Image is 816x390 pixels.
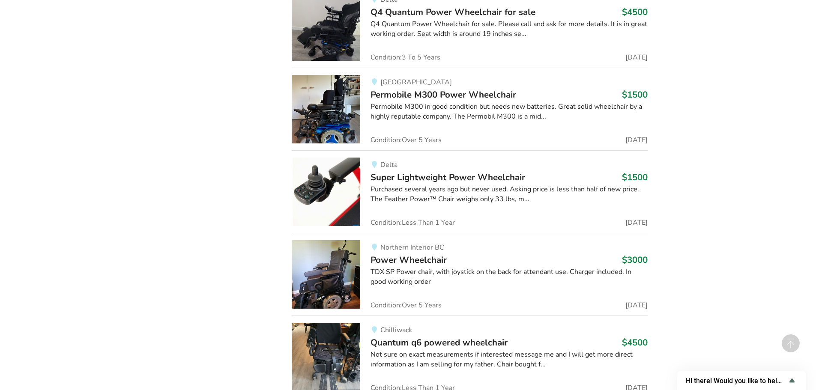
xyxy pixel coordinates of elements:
img: mobility-super lightweight power wheelchair [292,158,360,226]
div: Q4 Quantum Power Wheelchair for sale. Please call and ask for more details. It is in great workin... [371,19,648,39]
span: Super Lightweight Power Wheelchair [371,171,525,183]
div: Purchased several years ago but never used. Asking price is less than half of new price. The Feat... [371,185,648,204]
div: TDX SP Power chair, with joystick on the back for attendant use. Charger included. In good workin... [371,267,648,287]
span: Hi there! Would you like to help us improve AssistList? [686,377,787,385]
a: mobility-permobile m300 power wheelchair[GEOGRAPHIC_DATA]Permobile M300 Power Wheelchair$1500Perm... [292,68,648,150]
span: Delta [380,160,398,170]
span: [DATE] [625,137,648,143]
div: Not sure on exact measurements if interested message me and I will get more direct information as... [371,350,648,369]
img: mobility-power wheelchair [292,240,360,309]
span: Condition: Over 5 Years [371,137,442,143]
span: [GEOGRAPHIC_DATA] [380,77,452,87]
div: Permobile M300 in good condition but needs new batteries. Great solid wheelchair by a highly repu... [371,102,648,122]
a: mobility-power wheelchairNorthern Interior BCPower Wheelchair$3000TDX SP Power chair, with joysti... [292,233,648,316]
span: Condition: 3 To 5 Years [371,54,440,61]
span: Quantum q6 powered wheelchair [371,336,508,348]
img: mobility-permobile m300 power wheelchair [292,75,360,143]
h3: $1500 [622,89,648,100]
h3: $4500 [622,6,648,18]
a: mobility-super lightweight power wheelchairDeltaSuper Lightweight Power Wheelchair$1500Purchased ... [292,150,648,233]
span: Permobile M300 Power Wheelchair [371,89,516,101]
h3: $4500 [622,337,648,348]
span: Q4 Quantum Power Wheelchair for sale [371,6,535,18]
span: Condition: Over 5 Years [371,302,442,309]
span: Northern Interior BC [380,243,444,252]
button: Show survey - Hi there! Would you like to help us improve AssistList? [686,375,797,386]
span: [DATE] [625,219,648,226]
span: Power Wheelchair [371,254,447,266]
h3: $3000 [622,254,648,265]
span: [DATE] [625,54,648,61]
h3: $1500 [622,172,648,183]
span: [DATE] [625,302,648,309]
span: Chilliwack [380,325,412,335]
span: Condition: Less Than 1 Year [371,219,455,226]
